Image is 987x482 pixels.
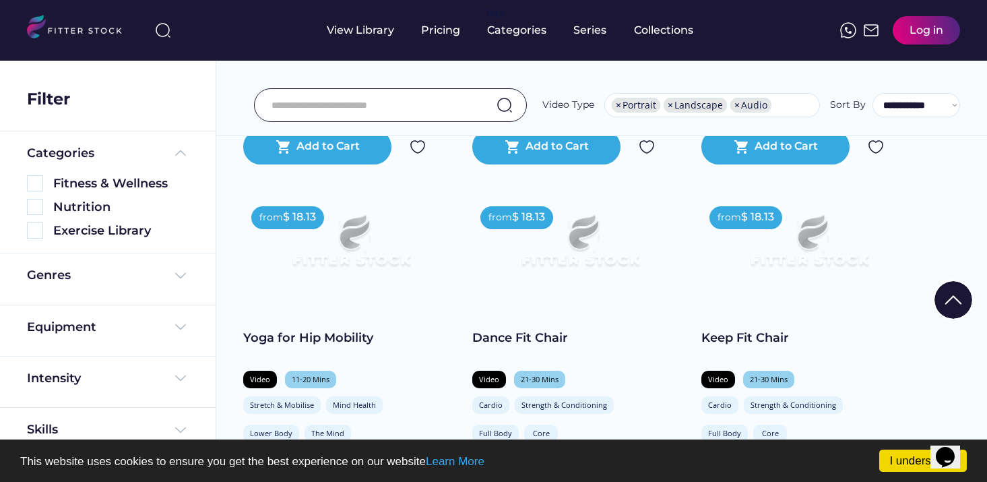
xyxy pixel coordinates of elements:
div: Exercise Library [53,222,189,239]
li: Audio [730,98,771,113]
div: Nutrition [53,199,189,216]
div: from [718,211,741,224]
div: Mind Health [333,400,376,410]
button: shopping_cart [505,139,521,155]
img: Frame%20%284%29.svg [172,268,189,284]
img: Frame%20%284%29.svg [172,422,189,438]
li: Portrait [612,98,660,113]
li: Landscape [664,98,727,113]
img: Rectangle%205126.svg [27,175,43,191]
div: Sort By [830,98,866,112]
div: 21-30 Mins [521,374,559,384]
div: Categories [27,145,94,162]
div: Log in [910,23,943,38]
div: $ 18.13 [512,210,545,224]
div: from [488,211,512,224]
div: Video [250,374,270,384]
div: Intensity [27,370,81,387]
div: Add to Cart [526,139,589,155]
div: 21-30 Mins [750,374,788,384]
a: Learn More [426,455,484,468]
img: Frame%20%284%29.svg [172,319,189,335]
img: Group%201000002324.svg [868,139,884,155]
img: Frame%2051.svg [863,22,879,38]
div: Categories [487,23,546,38]
img: search-normal.svg [497,97,513,113]
div: fvck [487,7,505,20]
img: Rectangle%205126.svg [27,222,43,239]
img: Frame%2079%20%281%29.svg [494,198,666,295]
div: Video Type [542,98,594,112]
div: $ 18.13 [741,210,774,224]
img: Frame%2079%20%281%29.svg [265,198,437,295]
div: Video [708,374,728,384]
div: Yoga for Hip Mobility [243,330,459,347]
img: Group%201000002324.svg [410,139,426,155]
div: Lower Body [250,428,292,438]
div: Equipment [27,319,96,336]
div: Skills [27,421,61,438]
a: I understand! [879,450,967,472]
div: Full Body [708,428,741,438]
div: 11-20 Mins [292,374,329,384]
div: Series [573,23,607,38]
img: Frame%2079%20%281%29.svg [723,198,895,295]
div: Core [760,428,780,438]
span: × [734,100,740,110]
div: Pricing [421,23,460,38]
div: Cardio [708,400,732,410]
div: Stretch & Mobilise [250,400,314,410]
img: meteor-icons_whatsapp%20%281%29.svg [840,22,856,38]
div: Dance Fit Chair [472,330,688,347]
span: × [668,100,673,110]
div: Strength & Conditioning [521,400,607,410]
div: View Library [327,23,394,38]
img: Rectangle%205126.svg [27,199,43,215]
button: shopping_cart [734,139,750,155]
div: Add to Cart [755,139,818,155]
span: × [616,100,621,110]
div: Core [531,428,551,438]
div: Collections [634,23,693,38]
div: Filter [27,88,70,111]
img: search-normal%203.svg [155,22,171,38]
div: Fitness & Wellness [53,175,189,192]
p: This website uses cookies to ensure you get the best experience on our website [20,456,967,467]
div: $ 18.13 [283,210,316,224]
img: Group%201000002322%20%281%29.svg [934,281,972,319]
div: Keep Fit Chair [701,330,917,347]
iframe: chat widget [930,428,974,469]
img: Frame%20%285%29.svg [172,145,189,161]
img: Frame%20%284%29.svg [172,370,189,386]
img: Group%201000002324.svg [639,139,655,155]
button: shopping_cart [276,139,292,155]
div: Strength & Conditioning [751,400,836,410]
img: LOGO.svg [27,15,133,42]
div: Add to Cart [296,139,360,155]
div: Genres [27,267,71,284]
div: The Mind [311,428,344,438]
div: from [259,211,283,224]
